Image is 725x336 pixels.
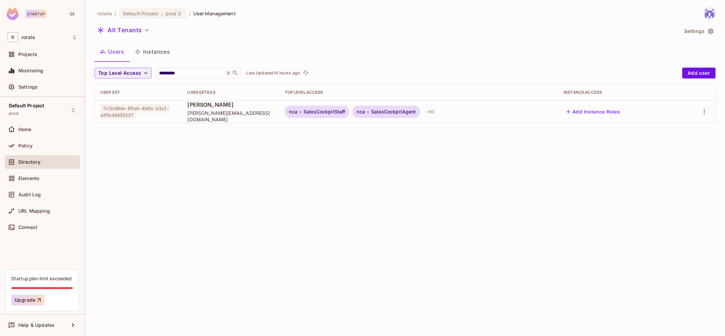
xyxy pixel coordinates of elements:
div: User Details [187,90,274,95]
span: Home [18,127,32,132]
button: All Tenants [94,25,152,36]
button: Add Instance Roles [564,106,623,117]
span: URL Mapping [18,208,50,214]
span: Directory [18,159,40,165]
span: refresh [303,70,309,76]
button: Settings [681,26,715,37]
span: Click to refresh data [300,69,310,77]
span: Help & Updates [18,322,55,328]
p: Last Updated 14 hours ago [246,70,300,76]
button: Upgrade [11,295,45,305]
span: Elements [18,176,39,181]
img: SReyMgAAAABJRU5ErkJggg== [6,7,19,20]
span: R [7,32,18,42]
span: Default Project [123,10,158,17]
span: Settings [18,84,38,90]
span: Audit Log [18,192,41,197]
li: / [115,10,116,17]
span: [PERSON_NAME] [187,101,274,108]
button: Add user [682,68,715,78]
span: SalesCockpitStaff [304,109,345,114]
span: [PERSON_NAME][EMAIL_ADDRESS][DOMAIN_NAME] [187,110,274,123]
div: User Key [100,90,176,95]
span: Policy [18,143,33,148]
span: SalesCockpitAgent [371,109,416,114]
button: Users [94,43,130,60]
img: yoongjia@letsrotate.com [704,8,715,19]
span: : [161,11,163,16]
button: Top Level Access [94,68,152,78]
span: 7c5b48de-89a6-4b0a-b3a1-d49bd4455f37 [100,104,170,120]
div: Startup [25,10,47,18]
div: + 83 [424,106,437,117]
span: Default Project [9,103,44,108]
div: Instance Access [564,90,672,95]
button: refresh [301,69,310,77]
span: the active workspace [97,10,112,17]
div: Startup plan limit exceeded [11,275,71,282]
span: Connect [18,225,37,230]
span: Top Level Access [98,69,141,77]
span: Projects [18,52,37,57]
span: Workspace: rotate [21,35,35,40]
span: Monitoring [18,68,44,73]
span: prod [9,111,19,116]
span: User Management [193,10,236,17]
span: prod [166,10,177,17]
button: Instances [130,43,175,60]
li: / [189,10,191,17]
span: nca [289,109,297,114]
div: Top Level Access [285,90,553,95]
span: nca [357,109,365,114]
